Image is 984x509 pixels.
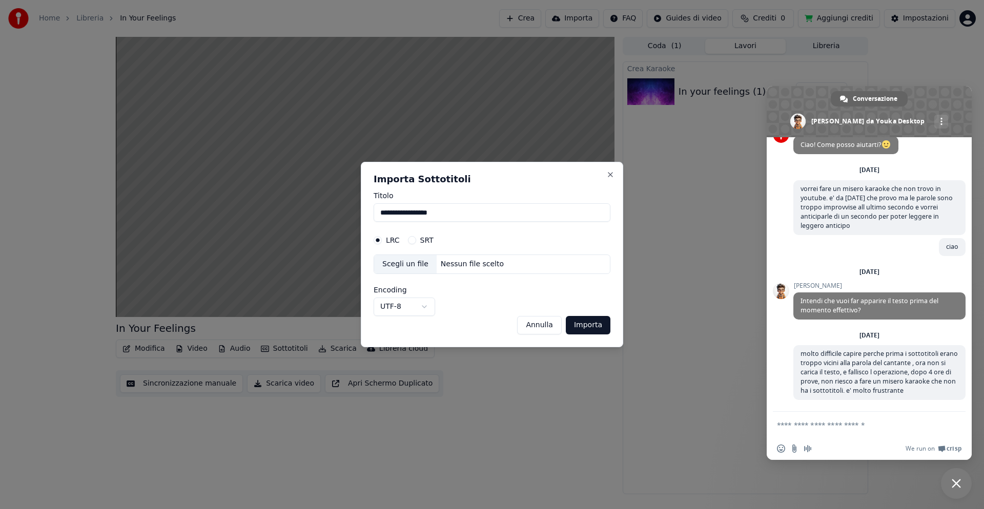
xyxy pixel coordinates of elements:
[374,192,610,199] label: Titolo
[420,237,434,244] label: SRT
[386,237,400,244] label: LRC
[831,91,908,107] div: Conversazione
[374,286,435,293] label: Encoding
[374,255,437,273] div: Scegli un file
[934,115,948,129] div: Altri canali
[517,316,562,334] button: Annulla
[566,316,610,334] button: Importa
[374,175,610,184] h2: Importa Sottotitoli
[853,91,897,107] span: Conversazione
[437,259,508,269] div: Nessun file scelto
